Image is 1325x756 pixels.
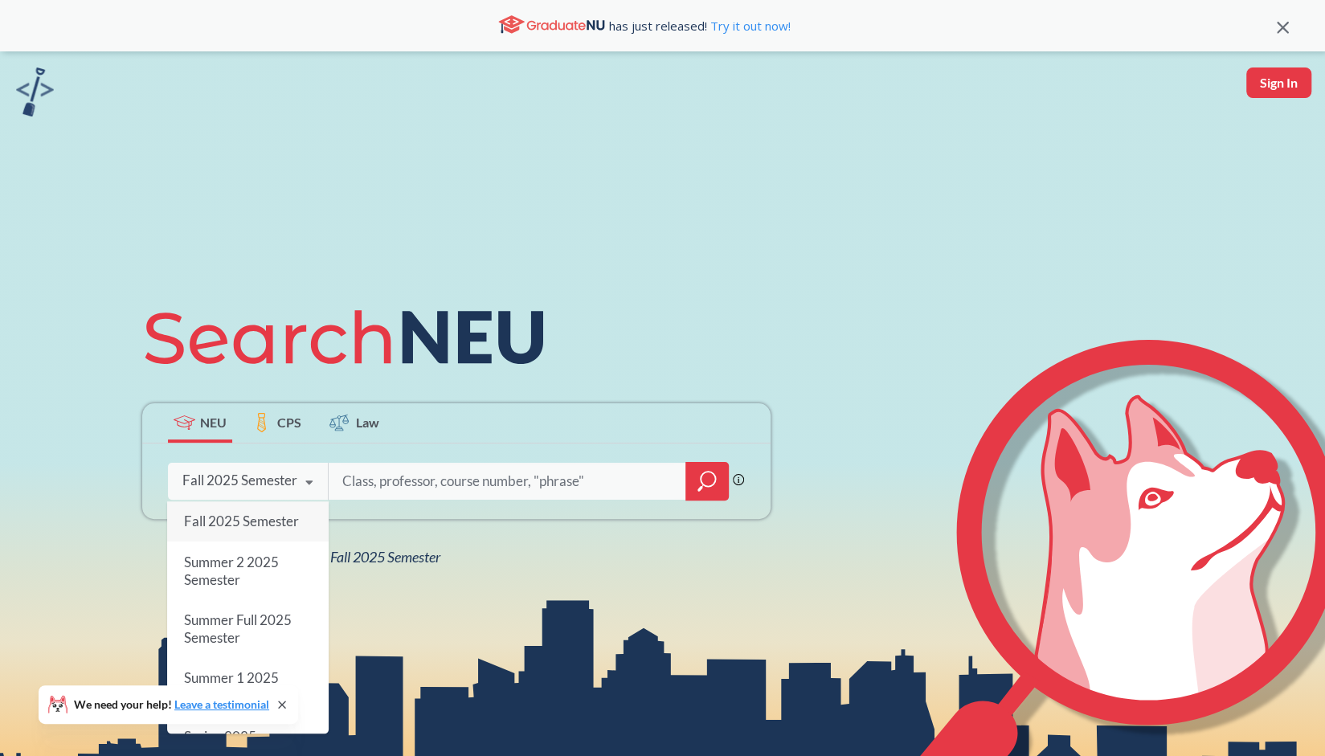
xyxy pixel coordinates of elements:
[174,697,269,711] a: Leave a testimonial
[183,611,291,646] span: Summer Full 2025 Semester
[277,413,301,431] span: CPS
[609,17,791,35] span: has just released!
[182,472,297,489] div: Fall 2025 Semester
[183,669,278,704] span: Summer 1 2025 Semester
[341,464,675,498] input: Class, professor, course number, "phrase"
[707,18,791,34] a: Try it out now!
[183,553,278,587] span: Summer 2 2025 Semester
[74,699,269,710] span: We need your help!
[300,548,440,566] span: NEU Fall 2025 Semester
[697,470,717,492] svg: magnifying glass
[1246,67,1311,98] button: Sign In
[685,462,729,501] div: magnifying glass
[16,67,54,121] a: sandbox logo
[182,548,440,566] span: View all classes for
[200,413,227,431] span: NEU
[16,67,54,116] img: sandbox logo
[183,513,298,529] span: Fall 2025 Semester
[356,413,379,431] span: Law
